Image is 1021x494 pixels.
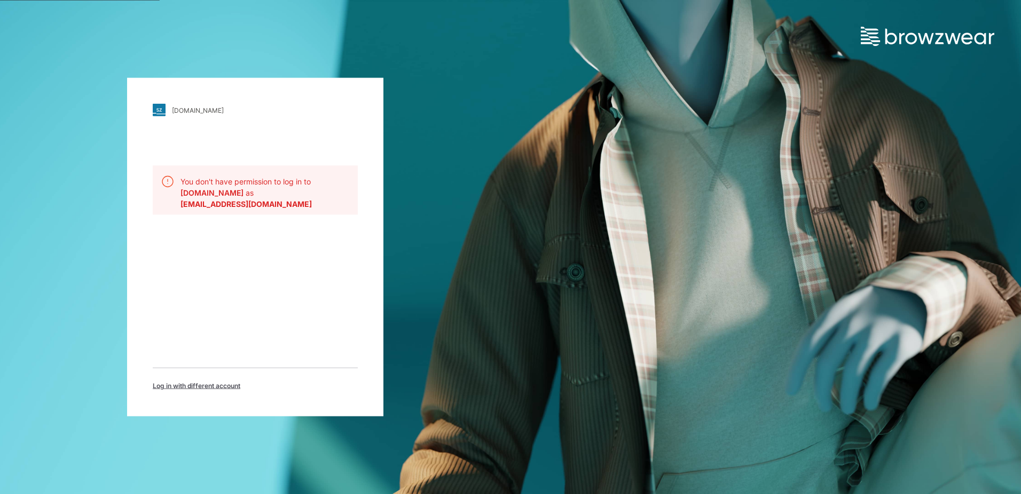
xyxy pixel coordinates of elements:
p: You don't have permission to log in to as [180,176,349,198]
b: [DOMAIN_NAME] [180,188,246,197]
div: [DOMAIN_NAME] [172,106,224,114]
a: [DOMAIN_NAME] [153,104,358,117]
b: [EMAIL_ADDRESS][DOMAIN_NAME] [180,199,312,209]
img: browzwear-logo.e42bd6dac1945053ebaf764b6aa21510.svg [861,27,994,46]
img: alert.76a3ded3c87c6ed799a365e1fca291d4.svg [161,175,174,188]
span: Log in with different account [153,381,240,391]
img: stylezone-logo.562084cfcfab977791bfbf7441f1a819.svg [153,104,166,117]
